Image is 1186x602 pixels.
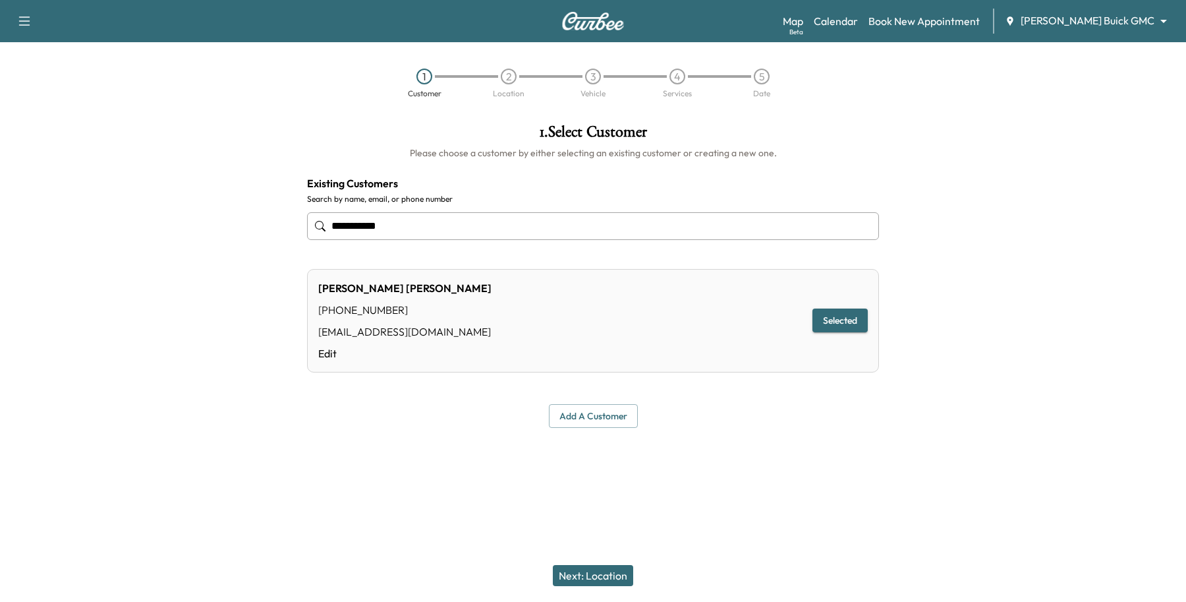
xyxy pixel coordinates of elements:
div: Beta [789,27,803,37]
button: Add a customer [549,404,638,429]
div: 4 [669,69,685,84]
div: Date [753,90,770,98]
div: [PERSON_NAME] [PERSON_NAME] [318,280,492,296]
span: [PERSON_NAME] Buick GMC [1021,13,1154,28]
div: Customer [408,90,441,98]
div: Location [493,90,524,98]
a: MapBeta [783,13,803,29]
h6: Please choose a customer by either selecting an existing customer or creating a new one. [307,146,879,160]
img: Curbee Logo [561,12,625,30]
div: 1 [416,69,432,84]
h1: 1 . Select Customer [307,124,879,146]
label: Search by name, email, or phone number [307,194,879,204]
div: 3 [585,69,601,84]
div: 5 [754,69,770,84]
button: Selected [812,309,868,333]
div: 2 [501,69,517,84]
button: Next: Location [553,565,633,586]
div: [PHONE_NUMBER] [318,302,492,318]
div: [EMAIL_ADDRESS][DOMAIN_NAME] [318,324,492,340]
a: Calendar [814,13,858,29]
div: Vehicle [580,90,606,98]
a: Edit [318,346,492,361]
h4: Existing Customers [307,175,879,191]
a: Book New Appointment [868,13,980,29]
div: Services [663,90,692,98]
